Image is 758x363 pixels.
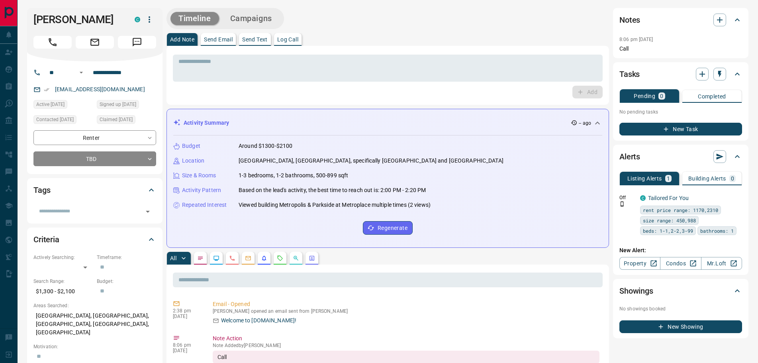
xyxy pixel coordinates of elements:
p: Activity Summary [184,119,229,127]
p: Welcome to [DOMAIN_NAME]! [221,316,296,325]
p: Areas Searched: [33,302,156,309]
p: Budget: [97,278,156,285]
svg: Lead Browsing Activity [213,255,219,261]
p: Repeated Interest [182,201,227,209]
div: Fri Sep 05 2025 [33,100,93,111]
svg: Calls [229,255,235,261]
span: Email [76,36,114,49]
p: [DATE] [173,314,201,319]
span: size range: 450,988 [643,216,696,224]
h1: [PERSON_NAME] [33,13,123,26]
button: Regenerate [363,221,413,235]
span: rent price range: 1170,2310 [643,206,718,214]
button: Open [142,206,153,217]
svg: Notes [197,255,204,261]
div: Activity Summary-- ago [173,116,602,130]
p: Around $1300-$2100 [239,142,292,150]
div: Fri Sep 05 2025 [33,115,93,126]
a: [EMAIL_ADDRESS][DOMAIN_NAME] [55,86,145,92]
p: Based on the lead's activity, the best time to reach out is: 2:00 PM - 2:20 PM [239,186,426,194]
div: Tags [33,181,156,200]
span: Call [33,36,72,49]
div: condos.ca [135,17,140,22]
p: Location [182,157,204,165]
svg: Push Notification Only [619,201,625,207]
a: Tailored For You [648,195,689,201]
div: Criteria [33,230,156,249]
p: $1,300 - $2,100 [33,285,93,298]
div: Tasks [619,65,742,84]
div: Notes [619,10,742,29]
p: Off [619,194,635,201]
p: Motivation: [33,343,156,350]
svg: Agent Actions [309,255,315,261]
svg: Requests [277,255,283,261]
h2: Criteria [33,233,59,246]
button: New Task [619,123,742,135]
p: No pending tasks [619,106,742,118]
p: [PERSON_NAME] opened an email sent from [PERSON_NAME] [213,308,599,314]
p: 0 [731,176,734,181]
p: [GEOGRAPHIC_DATA], [GEOGRAPHIC_DATA], specifically [GEOGRAPHIC_DATA] and [GEOGRAPHIC_DATA] [239,157,503,165]
div: condos.ca [640,195,646,201]
p: [GEOGRAPHIC_DATA], [GEOGRAPHIC_DATA], [GEOGRAPHIC_DATA], [GEOGRAPHIC_DATA], [GEOGRAPHIC_DATA] [33,309,156,339]
p: All [170,255,176,261]
div: Fri Sep 05 2025 [97,115,156,126]
h2: Notes [619,14,640,26]
button: New Showing [619,320,742,333]
span: bathrooms: 1 [700,227,734,235]
button: Open [76,68,86,77]
span: beds: 1-1,2-2,3-99 [643,227,693,235]
span: Claimed [DATE] [100,116,133,124]
span: Contacted [DATE] [36,116,74,124]
p: Note Added by [PERSON_NAME] [213,343,599,348]
p: New Alert: [619,246,742,255]
p: Viewed building Metropolis & Parkside at Metroplace multiple times (2 views) [239,201,431,209]
svg: Email Verified [44,87,49,92]
p: Call [619,45,742,53]
p: 0 [660,93,663,99]
a: Mr.Loft [701,257,742,270]
p: -- ago [579,120,591,127]
p: Building Alerts [688,176,726,181]
p: Activity Pattern [182,186,221,194]
div: Fri Sep 05 2025 [97,100,156,111]
p: No showings booked [619,305,742,312]
p: Send Text [242,37,268,42]
p: Listing Alerts [627,176,662,181]
svg: Listing Alerts [261,255,267,261]
span: Signed up [DATE] [100,100,136,108]
h2: Showings [619,285,653,297]
p: [DATE] [173,348,201,353]
a: Condos [660,257,701,270]
p: 1-3 bedrooms, 1-2 bathrooms, 500-899 sqft [239,171,348,180]
p: Email - Opened [213,300,599,308]
button: Timeline [170,12,219,25]
span: Message [118,36,156,49]
button: Campaigns [222,12,280,25]
svg: Emails [245,255,251,261]
div: Renter [33,130,156,145]
p: Log Call [277,37,298,42]
p: Timeframe: [97,254,156,261]
p: 2:38 pm [173,308,201,314]
p: 8:06 pm [DATE] [619,37,653,42]
p: Budget [182,142,200,150]
span: Active [DATE] [36,100,65,108]
div: Alerts [619,147,742,166]
h2: Alerts [619,150,640,163]
h2: Tasks [619,68,640,80]
p: Note Action [213,334,599,343]
h2: Tags [33,184,50,196]
p: 8:06 pm [173,342,201,348]
p: Send Email [204,37,233,42]
p: 1 [667,176,670,181]
div: Showings [619,281,742,300]
p: Search Range: [33,278,93,285]
svg: Opportunities [293,255,299,261]
p: Completed [698,94,726,99]
p: Size & Rooms [182,171,216,180]
p: Add Note [170,37,194,42]
p: Pending [634,93,655,99]
p: Actively Searching: [33,254,93,261]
